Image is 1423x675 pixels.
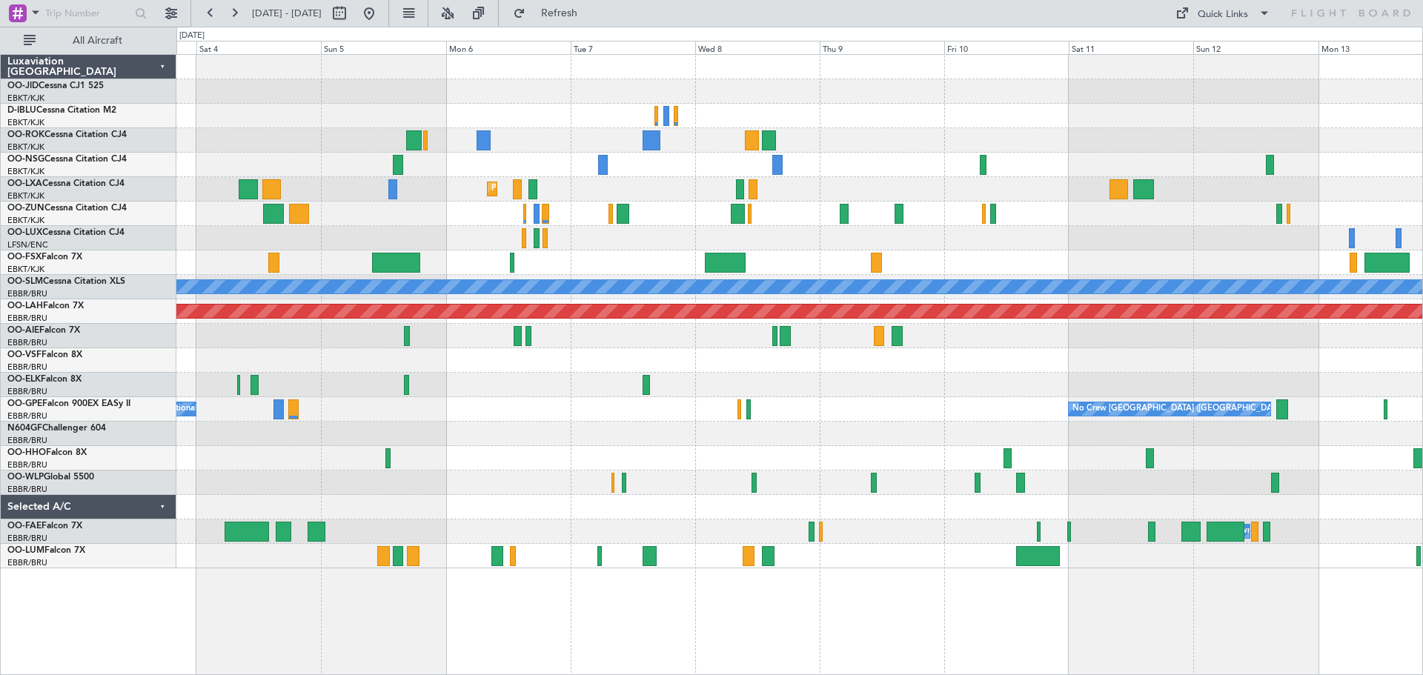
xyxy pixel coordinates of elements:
a: LFSN/ENC [7,239,48,250]
span: D-IBLU [7,106,36,115]
a: EBKT/KJK [7,117,44,128]
a: OO-LXACessna Citation CJ4 [7,179,125,188]
span: OO-ZUN [7,204,44,213]
span: OO-LAH [7,302,43,310]
a: EBBR/BRU [7,435,47,446]
div: Sat 4 [196,41,321,54]
span: OO-ELK [7,375,41,384]
a: EBBR/BRU [7,313,47,324]
span: OO-AIE [7,326,39,335]
a: EBBR/BRU [7,557,47,568]
button: Quick Links [1168,1,1278,25]
a: OO-FAEFalcon 7X [7,522,82,531]
span: OO-VSF [7,350,42,359]
a: EBBR/BRU [7,386,47,397]
span: OO-LXA [7,179,42,188]
a: OO-ROKCessna Citation CJ4 [7,130,127,139]
a: N604GFChallenger 604 [7,424,106,433]
a: EBBR/BRU [7,362,47,373]
a: OO-NSGCessna Citation CJ4 [7,155,127,164]
a: OO-LUXCessna Citation CJ4 [7,228,125,237]
span: OO-FAE [7,522,42,531]
span: Refresh [528,8,591,19]
span: All Aircraft [39,36,156,46]
a: OO-VSFFalcon 8X [7,350,82,359]
span: [DATE] - [DATE] [252,7,322,20]
a: OO-JIDCessna CJ1 525 [7,82,104,90]
a: EBKT/KJK [7,215,44,226]
a: OO-LAHFalcon 7X [7,302,84,310]
div: Mon 6 [446,41,571,54]
a: EBKT/KJK [7,166,44,177]
span: OO-LUM [7,546,44,555]
a: OO-ELKFalcon 8X [7,375,82,384]
button: Refresh [506,1,595,25]
span: OO-GPE [7,399,42,408]
div: No Crew [GEOGRAPHIC_DATA] ([GEOGRAPHIC_DATA] National) [1072,398,1321,420]
a: D-IBLUCessna Citation M2 [7,106,116,115]
span: OO-JID [7,82,39,90]
span: OO-NSG [7,155,44,164]
a: OO-GPEFalcon 900EX EASy II [7,399,130,408]
span: OO-SLM [7,277,43,286]
div: Planned Maint Kortrijk-[GEOGRAPHIC_DATA] [491,178,664,200]
div: Wed 8 [695,41,820,54]
a: OO-HHOFalcon 8X [7,448,87,457]
a: OO-LUMFalcon 7X [7,546,85,555]
div: Sat 11 [1069,41,1193,54]
a: EBKT/KJK [7,93,44,104]
a: EBKT/KJK [7,190,44,202]
a: OO-FSXFalcon 7X [7,253,82,262]
div: Thu 9 [820,41,944,54]
a: EBBR/BRU [7,484,47,495]
span: N604GF [7,424,42,433]
a: EBKT/KJK [7,264,44,275]
a: OO-WLPGlobal 5500 [7,473,94,482]
a: EBBR/BRU [7,410,47,422]
a: EBBR/BRU [7,533,47,544]
a: EBKT/KJK [7,142,44,153]
a: OO-SLMCessna Citation XLS [7,277,125,286]
div: Quick Links [1198,7,1248,22]
input: Trip Number [45,2,130,24]
span: OO-WLP [7,473,44,482]
span: OO-ROK [7,130,44,139]
div: Fri 10 [944,41,1069,54]
button: All Aircraft [16,29,161,53]
a: EBBR/BRU [7,337,47,348]
div: [DATE] [179,30,205,42]
a: EBBR/BRU [7,288,47,299]
span: OO-FSX [7,253,42,262]
div: Tue 7 [571,41,695,54]
span: OO-HHO [7,448,46,457]
a: OO-AIEFalcon 7X [7,326,80,335]
a: EBBR/BRU [7,459,47,470]
div: Sun 5 [321,41,445,54]
span: OO-LUX [7,228,42,237]
a: OO-ZUNCessna Citation CJ4 [7,204,127,213]
div: Sun 12 [1193,41,1318,54]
